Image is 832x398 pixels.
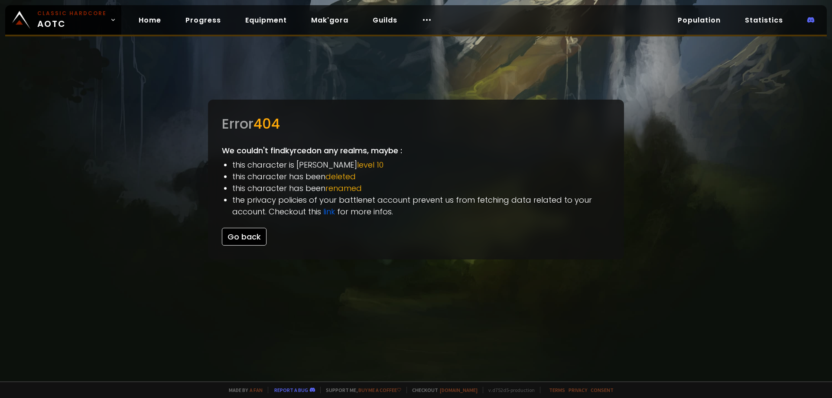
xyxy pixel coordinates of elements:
[222,231,266,242] a: Go back
[569,387,587,393] a: Privacy
[37,10,107,30] span: AOTC
[232,194,610,217] li: the privacy policies of your battlenet account prevent us from fetching data related to your acco...
[591,387,614,393] a: Consent
[222,113,610,134] div: Error
[738,11,790,29] a: Statistics
[549,387,565,393] a: Terms
[5,5,121,35] a: Classic HardcoreAOTC
[358,387,401,393] a: Buy me a coffee
[357,159,383,170] span: level 10
[224,387,263,393] span: Made by
[132,11,168,29] a: Home
[406,387,478,393] span: Checkout
[222,228,266,246] button: Go back
[325,183,362,194] span: renamed
[250,387,263,393] a: a fan
[304,11,355,29] a: Mak'gora
[671,11,728,29] a: Population
[232,171,610,182] li: this character has been
[238,11,294,29] a: Equipment
[274,387,308,393] a: Report a bug
[179,11,228,29] a: Progress
[208,100,624,259] div: We couldn't find kyrced on any realms, maybe :
[366,11,404,29] a: Guilds
[232,159,610,171] li: this character is [PERSON_NAME]
[37,10,107,17] small: Classic Hardcore
[323,206,335,217] a: link
[440,387,478,393] a: [DOMAIN_NAME]
[232,182,610,194] li: this character has been
[320,387,401,393] span: Support me,
[483,387,535,393] span: v. d752d5 - production
[325,171,356,182] span: deleted
[253,114,280,133] span: 404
